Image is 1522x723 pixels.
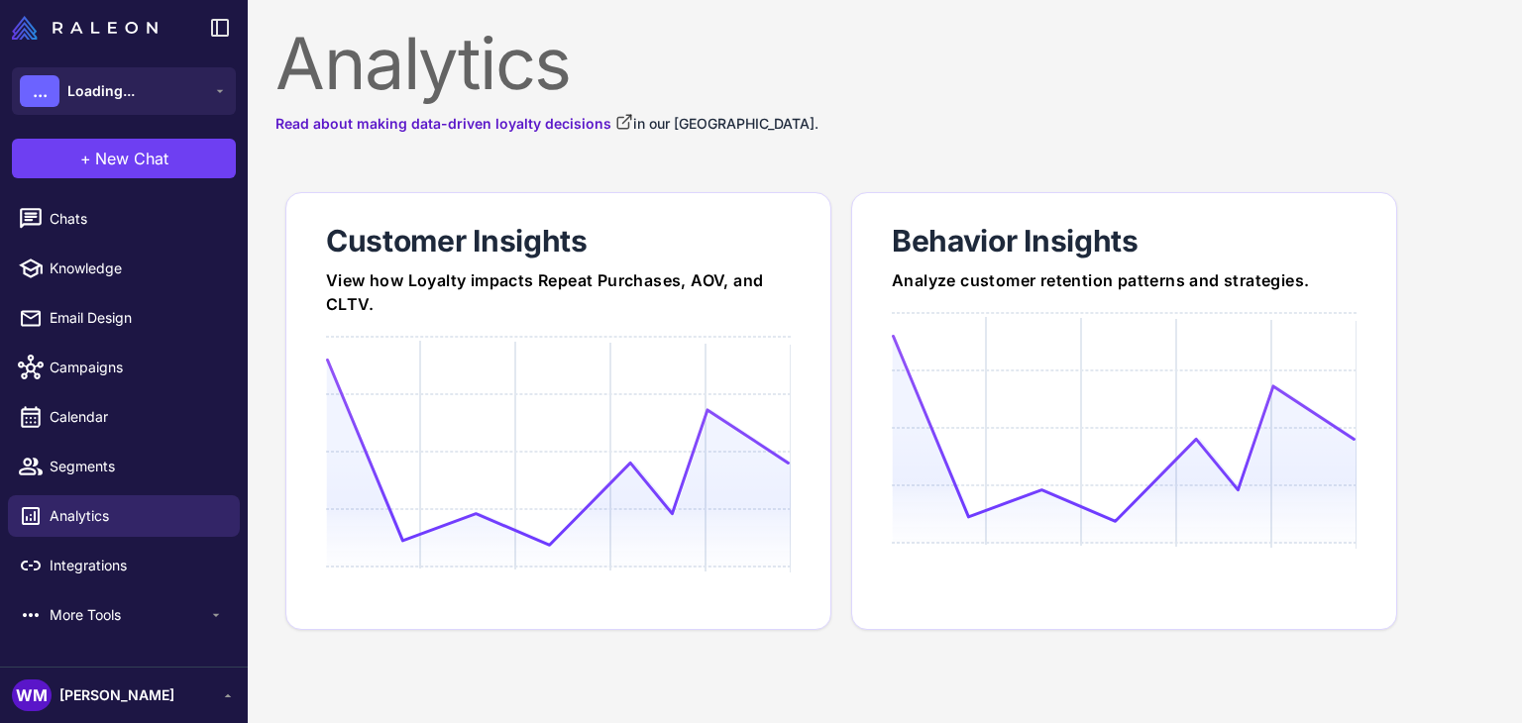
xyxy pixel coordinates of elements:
[892,221,1357,260] div: Behavior Insights
[12,679,52,711] div: WM
[851,192,1397,630] a: Behavior InsightsAnalyze customer retention patterns and strategies.
[285,192,831,630] a: Customer InsightsView how Loyalty impacts Repeat Purchases, AOV, and CLTV.
[8,446,240,487] a: Segments
[275,113,633,135] a: Read about making data-driven loyalty decisions
[892,268,1357,292] div: Analyze customer retention patterns and strategies.
[50,555,224,576] span: Integrations
[8,396,240,438] a: Calendar
[50,604,208,626] span: More Tools
[59,684,174,706] span: [PERSON_NAME]
[50,258,224,279] span: Knowledge
[80,147,91,170] span: +
[8,198,240,240] a: Chats
[8,297,240,339] a: Email Design
[12,139,236,178] button: +New Chat
[326,221,791,260] div: Customer Insights
[20,75,59,107] div: ...
[12,16,165,40] a: Raleon Logo
[633,115,818,132] span: in our [GEOGRAPHIC_DATA].
[50,307,224,329] span: Email Design
[8,248,240,289] a: Knowledge
[8,347,240,388] a: Campaigns
[12,16,158,40] img: Raleon Logo
[12,67,236,115] button: ...Loading...
[8,545,240,586] a: Integrations
[50,406,224,428] span: Calendar
[50,357,224,378] span: Campaigns
[50,505,224,527] span: Analytics
[8,495,240,537] a: Analytics
[50,456,224,477] span: Segments
[67,80,135,102] span: Loading...
[50,208,224,230] span: Chats
[95,147,168,170] span: New Chat
[326,268,791,316] div: View how Loyalty impacts Repeat Purchases, AOV, and CLTV.
[275,28,1494,99] div: Analytics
